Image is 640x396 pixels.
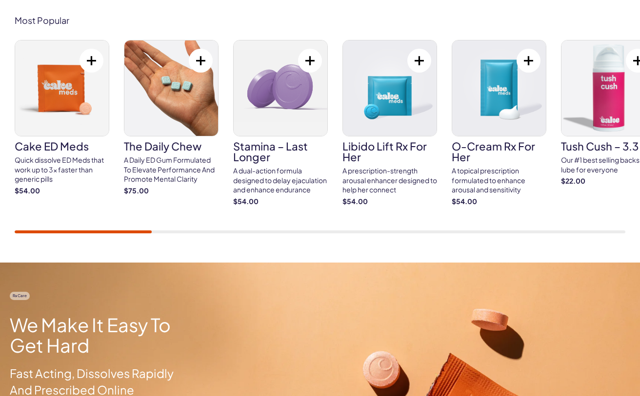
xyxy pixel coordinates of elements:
a: O-Cream Rx for Her O-Cream Rx for Her A topical prescription formulated to enhance arousal and se... [452,40,546,206]
h3: The Daily Chew [124,141,219,151]
img: Libido Lift Rx For Her [343,40,437,136]
h3: O-Cream Rx for Her [452,141,546,162]
a: Libido Lift Rx For Her Libido Lift Rx For Her A prescription-strength arousal enhancer designed t... [342,40,437,206]
strong: $54.00 [233,197,328,207]
div: Quick dissolve ED Meds that work up to 3x faster than generic pills [15,155,109,184]
a: Stamina – Last Longer Stamina – Last Longer A dual-action formula designed to delay ejaculation a... [233,40,328,206]
a: The Daily Chew The Daily Chew A Daily ED Gum Formulated To Elevate Performance And Promote Mental... [124,40,219,195]
h2: We Make It Easy To Get Hard [10,315,189,356]
div: A dual-action formula designed to delay ejaculation and enhance endurance [233,166,328,195]
strong: $54.00 [15,186,109,196]
strong: $75.00 [124,186,219,196]
a: Cake ED Meds Cake ED Meds Quick dissolve ED Meds that work up to 3x faster than generic pills $54.00 [15,40,109,195]
img: Cake ED Meds [15,40,109,136]
strong: $54.00 [452,197,546,207]
strong: $54.00 [342,197,437,207]
img: The Daily Chew [124,40,218,136]
img: O-Cream Rx for Her [452,40,546,136]
div: A topical prescription formulated to enhance arousal and sensitivity [452,166,546,195]
div: A Daily ED Gum Formulated To Elevate Performance And Promote Mental Clarity [124,155,219,184]
h3: Libido Lift Rx For Her [342,141,437,162]
h3: Stamina – Last Longer [233,141,328,162]
h3: Cake ED Meds [15,141,109,151]
img: Stamina – Last Longer [234,40,327,136]
div: A prescription-strength arousal enhancer designed to help her connect [342,166,437,195]
span: Rx Care [10,292,30,300]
